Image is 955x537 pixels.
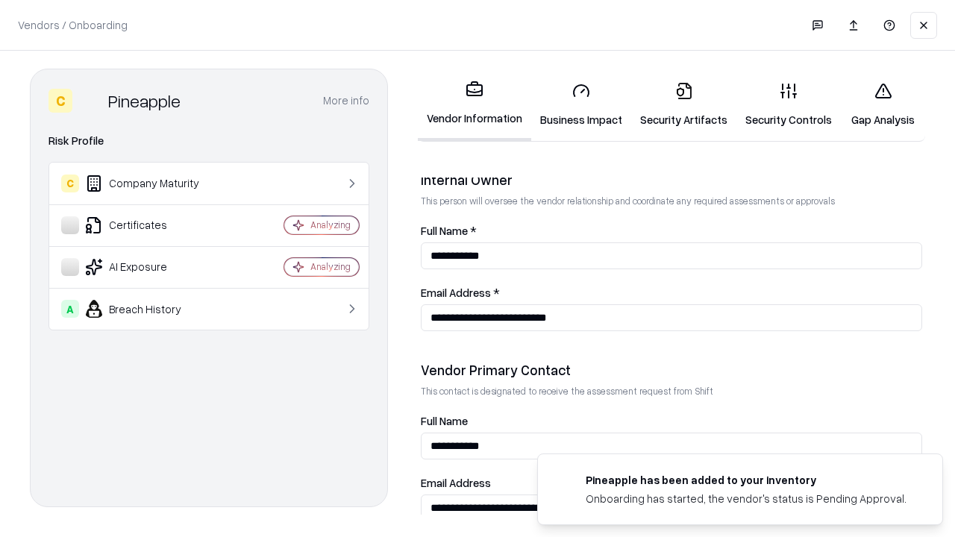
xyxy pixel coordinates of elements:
a: Gap Analysis [841,70,925,139]
a: Security Artifacts [631,70,736,139]
a: Business Impact [531,70,631,139]
div: Pineapple has been added to your inventory [586,472,907,488]
button: More info [323,87,369,114]
div: Internal Owner [421,171,922,189]
div: A [61,300,79,318]
div: Onboarding has started, the vendor's status is Pending Approval. [586,491,907,506]
div: Pineapple [108,89,181,113]
div: Breach History [61,300,239,318]
p: Vendors / Onboarding [18,17,128,33]
a: Security Controls [736,70,841,139]
div: C [61,175,79,192]
div: C [48,89,72,113]
img: pineappleenergy.com [556,472,574,490]
div: Vendor Primary Contact [421,361,922,379]
label: Full Name * [421,225,922,236]
p: This contact is designated to receive the assessment request from Shift [421,385,922,398]
p: This person will oversee the vendor relationship and coordinate any required assessments or appro... [421,195,922,207]
div: Company Maturity [61,175,239,192]
label: Email Address [421,477,922,489]
img: Pineapple [78,89,102,113]
div: Analyzing [310,260,351,273]
div: AI Exposure [61,258,239,276]
div: Analyzing [310,219,351,231]
div: Certificates [61,216,239,234]
label: Full Name [421,415,922,427]
label: Email Address * [421,287,922,298]
div: Risk Profile [48,132,369,150]
a: Vendor Information [418,69,531,141]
